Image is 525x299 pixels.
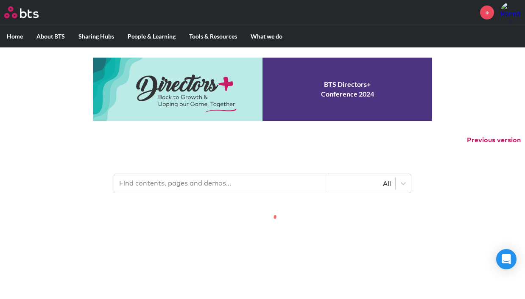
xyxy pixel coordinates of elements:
label: What we do [244,25,289,47]
div: Open Intercom Messenger [496,249,517,269]
img: Romichel Navarro [500,2,521,22]
button: Previous version [467,136,521,145]
label: Tools & Resources [182,25,244,47]
label: People & Learning [121,25,182,47]
div: All [330,179,391,188]
img: BTS Logo [4,6,39,18]
input: Find contents, pages and demos... [114,174,326,193]
label: About BTS [30,25,72,47]
label: Sharing Hubs [72,25,121,47]
a: Go home [4,6,54,18]
a: + [480,6,494,19]
a: Conference 2024 [93,58,432,121]
a: Profile [500,2,521,22]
